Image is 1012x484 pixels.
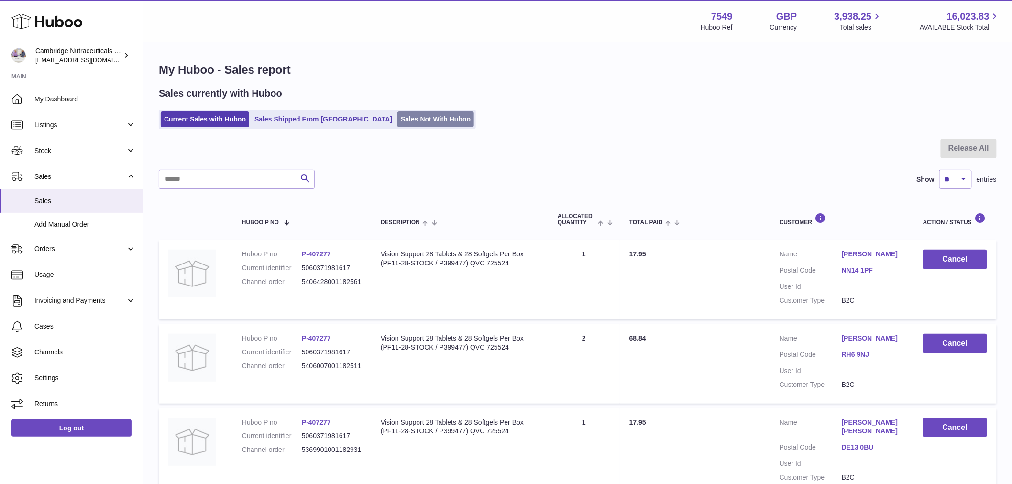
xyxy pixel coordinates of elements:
img: no-photo.jpg [168,334,216,382]
dd: 5060371981617 [302,431,362,440]
span: Huboo P no [242,220,279,226]
img: no-photo.jpg [168,250,216,297]
dt: Name [780,250,842,261]
a: NN14 1PF [842,266,904,275]
div: Vision Support 28 Tablets & 28 Softgels Per Box (PF11-28-STOCK / P399477) QVC 725524 [381,418,539,436]
dt: Customer Type [780,380,842,389]
a: Sales Not With Huboo [397,111,474,127]
span: Orders [34,244,126,253]
dt: User Id [780,459,842,468]
dt: Channel order [242,277,302,286]
a: P-407277 [302,250,331,258]
a: 3,938.25 Total sales [835,10,883,32]
dt: Postal Code [780,266,842,277]
img: qvc@camnutra.com [11,48,26,63]
a: 16,023.83 AVAILABLE Stock Total [920,10,1001,32]
div: Huboo Ref [701,23,733,32]
dt: Channel order [242,362,302,371]
span: 68.84 [629,334,646,342]
span: 16,023.83 [947,10,990,23]
dt: Name [780,418,842,439]
span: 3,938.25 [835,10,872,23]
span: [EMAIL_ADDRESS][DOMAIN_NAME] [35,56,141,64]
span: Listings [34,121,126,130]
label: Show [917,175,935,184]
span: Channels [34,348,136,357]
dd: B2C [842,380,904,389]
a: RH6 9NJ [842,350,904,359]
span: Returns [34,399,136,408]
h2: Sales currently with Huboo [159,87,282,100]
span: Add Manual Order [34,220,136,229]
dt: Huboo P no [242,250,302,259]
dt: Current identifier [242,431,302,440]
strong: 7549 [711,10,733,23]
span: ALLOCATED Quantity [558,213,595,226]
div: Vision Support 28 Tablets & 28 Softgels Per Box (PF11-28-STOCK / P399477) QVC 725524 [381,250,539,268]
span: Invoicing and Payments [34,296,126,305]
dt: Postal Code [780,443,842,454]
span: Total sales [840,23,882,32]
td: 2 [548,324,620,404]
dd: 5060371981617 [302,348,362,357]
dt: Channel order [242,445,302,454]
dt: Huboo P no [242,334,302,343]
a: P-407277 [302,334,331,342]
a: Sales Shipped From [GEOGRAPHIC_DATA] [251,111,396,127]
dt: User Id [780,366,842,375]
dt: Postal Code [780,350,842,362]
button: Cancel [923,250,987,269]
td: 1 [548,240,620,319]
a: [PERSON_NAME] [PERSON_NAME] [842,418,904,436]
span: Cases [34,322,136,331]
dt: User Id [780,282,842,291]
a: Current Sales with Huboo [161,111,249,127]
dd: B2C [842,473,904,482]
span: Total paid [629,220,663,226]
span: Sales [34,172,126,181]
span: Sales [34,197,136,206]
dd: 5406007001182511 [302,362,362,371]
button: Cancel [923,418,987,438]
span: Settings [34,374,136,383]
dd: B2C [842,296,904,305]
a: [PERSON_NAME] [842,334,904,343]
div: Vision Support 28 Tablets & 28 Softgels Per Box (PF11-28-STOCK / P399477) QVC 725524 [381,334,539,352]
div: Currency [770,23,797,32]
dd: 5060371981617 [302,264,362,273]
a: P-407277 [302,418,331,426]
span: 17.95 [629,418,646,426]
span: Stock [34,146,126,155]
dt: Current identifier [242,264,302,273]
a: DE13 0BU [842,443,904,452]
dt: Customer Type [780,296,842,305]
strong: GBP [776,10,797,23]
div: Cambridge Nutraceuticals Ltd [35,46,121,65]
dt: Huboo P no [242,418,302,427]
dd: 5369901001182931 [302,445,362,454]
dt: Customer Type [780,473,842,482]
button: Cancel [923,334,987,353]
div: Action / Status [923,213,987,226]
a: [PERSON_NAME] [842,250,904,259]
div: Customer [780,213,904,226]
h1: My Huboo - Sales report [159,62,997,77]
span: entries [977,175,997,184]
span: 17.95 [629,250,646,258]
span: My Dashboard [34,95,136,104]
img: no-photo.jpg [168,418,216,466]
dt: Name [780,334,842,345]
span: Description [381,220,420,226]
dt: Current identifier [242,348,302,357]
span: Usage [34,270,136,279]
dd: 5406428001182561 [302,277,362,286]
a: Log out [11,419,132,437]
span: AVAILABLE Stock Total [920,23,1001,32]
